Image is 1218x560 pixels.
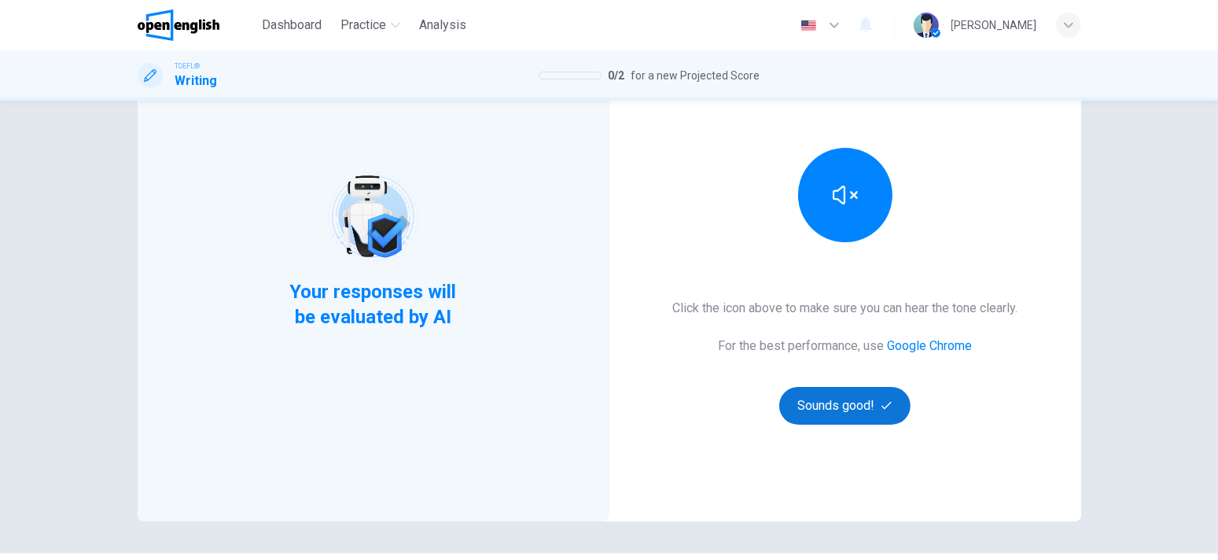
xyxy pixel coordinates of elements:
[340,16,386,35] span: Practice
[175,72,218,90] h1: Writing
[887,338,972,353] a: Google Chrome
[262,16,322,35] span: Dashboard
[138,9,256,41] a: OpenEnglish logo
[718,337,972,356] h6: For the best performance, use
[631,66,760,85] span: for a new Projected Score
[914,13,939,38] img: Profile picture
[256,11,328,39] button: Dashboard
[278,279,469,330] span: Your responses will be evaluated by AI
[323,167,423,267] img: robot icon
[413,11,473,39] button: Analysis
[799,20,819,31] img: en
[138,9,220,41] img: OpenEnglish logo
[334,11,407,39] button: Practice
[672,299,1017,318] h6: Click the icon above to make sure you can hear the tone clearly.
[779,387,911,425] button: Sounds good!
[951,16,1037,35] div: [PERSON_NAME]
[419,16,466,35] span: Analysis
[175,61,201,72] span: TOEFL®
[608,66,624,85] span: 0 / 2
